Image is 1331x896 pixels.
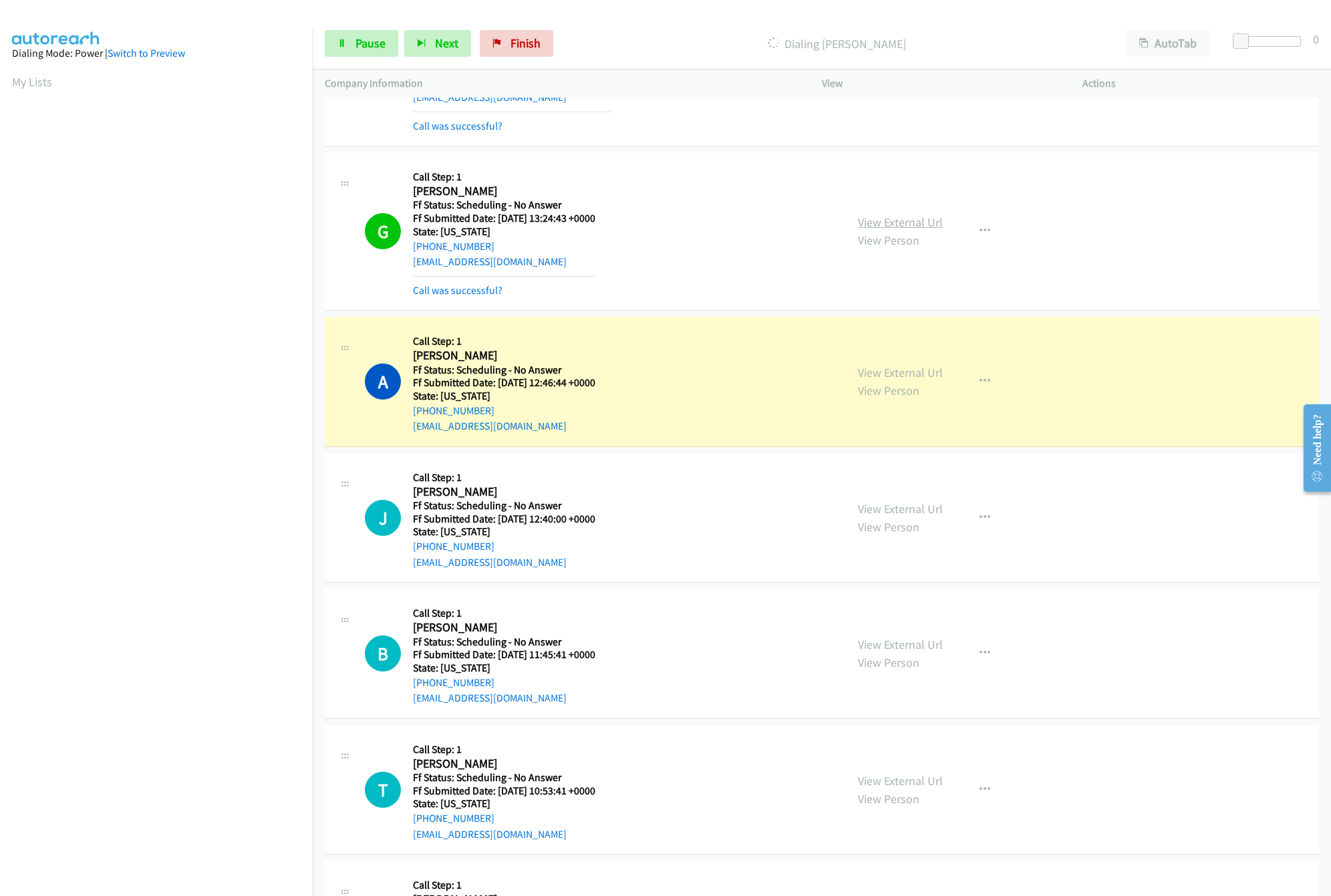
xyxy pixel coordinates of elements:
[1082,76,1319,92] p: Actions
[413,225,595,239] h5: State: [US_STATE]
[413,756,595,772] h2: [PERSON_NAME]
[413,376,595,390] h5: Ff Submitted Date: [DATE] 12:46:44 +0000
[858,383,919,398] a: View Person
[413,198,595,212] h5: Ff Status: Scheduling - No Answer
[404,30,471,57] button: Next
[365,500,401,536] div: The call is yet to be attempted
[413,879,595,892] h5: Call Step: 1
[413,255,567,268] a: [EMAIL_ADDRESS][DOMAIN_NAME]
[413,240,494,253] a: [PHONE_NUMBER]
[413,648,595,661] h5: Ff Submitted Date: [DATE] 11:45:41 +0000
[858,214,943,230] a: View External Url
[413,170,595,184] h5: Call Step: 1
[413,184,595,199] h2: [PERSON_NAME]
[822,76,1058,92] p: View
[858,637,943,652] a: View External Url
[413,212,595,225] h5: Ff Submitted Date: [DATE] 13:24:43 +0000
[413,540,494,553] a: [PHONE_NUMBER]
[858,791,919,806] a: View Person
[480,30,553,57] a: Finish
[413,607,595,620] h5: Call Step: 1
[413,692,567,704] a: [EMAIL_ADDRESS][DOMAIN_NAME]
[413,812,494,825] a: [PHONE_NUMBER]
[413,420,567,432] a: [EMAIL_ADDRESS][DOMAIN_NAME]
[12,45,301,61] div: Dialing Mode: Power |
[365,500,401,536] h1: J
[365,635,401,671] h1: B
[365,635,401,671] div: The call is yet to be attempted
[413,471,595,484] h5: Call Step: 1
[413,525,595,539] h5: State: [US_STATE]
[1127,30,1209,57] button: AutoTab
[858,519,919,535] a: View Person
[1313,30,1319,48] div: 0
[858,233,919,248] a: View Person
[435,35,458,51] span: Next
[858,655,919,670] a: View Person
[858,773,943,788] a: View External Url
[413,512,595,526] h5: Ff Submitted Date: [DATE] 12:40:00 +0000
[413,363,595,377] h5: Ff Status: Scheduling - No Answer
[365,772,401,808] div: The call is yet to be attempted
[413,348,595,363] h2: [PERSON_NAME]
[365,363,401,400] h1: A
[413,676,494,689] a: [PHONE_NUMBER]
[413,404,494,417] a: [PHONE_NUMBER]
[510,35,541,51] span: Finish
[571,35,1102,53] p: Dialing [PERSON_NAME]
[413,91,567,104] a: [EMAIL_ADDRESS][DOMAIN_NAME]
[413,335,595,348] h5: Call Step: 1
[413,390,595,403] h5: State: [US_STATE]
[413,499,595,512] h5: Ff Status: Scheduling - No Answer
[413,635,595,649] h5: Ff Status: Scheduling - No Answer
[413,120,502,132] a: Call was successful?
[413,484,595,500] h2: [PERSON_NAME]
[1239,36,1301,47] div: Delay between calls (in seconds)
[325,76,798,92] p: Company Information
[858,365,943,380] a: View External Url
[365,772,401,808] h1: T
[1293,395,1331,501] iframe: Resource Center
[413,797,595,810] h5: State: [US_STATE]
[413,556,567,569] a: [EMAIL_ADDRESS][DOMAIN_NAME]
[108,47,185,59] a: Switch to Preview
[12,103,313,738] iframe: Dialpad
[365,213,401,249] h1: G
[325,30,398,57] a: Pause
[12,74,52,90] a: My Lists
[413,771,595,784] h5: Ff Status: Scheduling - No Answer
[413,828,567,841] a: [EMAIL_ADDRESS][DOMAIN_NAME]
[413,661,595,675] h5: State: [US_STATE]
[858,501,943,516] a: View External Url
[355,35,386,51] span: Pause
[413,284,502,297] a: Call was successful?
[413,784,595,798] h5: Ff Submitted Date: [DATE] 10:53:41 +0000
[413,743,595,756] h5: Call Step: 1
[413,620,595,635] h2: [PERSON_NAME]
